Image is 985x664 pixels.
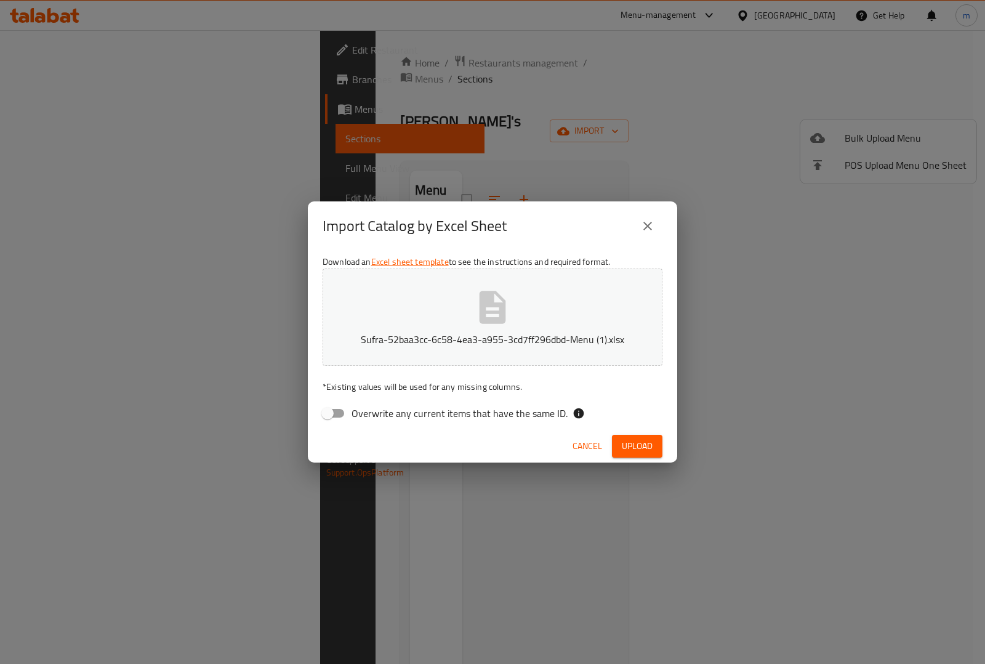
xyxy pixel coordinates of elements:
div: Download an to see the instructions and required format. [308,251,677,429]
p: Sufra-52baa3cc-6c58-4ea3-a955-3cd7ff296dbd-Menu (1).xlsx [342,332,643,347]
p: Existing values will be used for any missing columns. [323,381,662,393]
h2: Import Catalog by Excel Sheet [323,216,507,236]
a: Excel sheet template [371,254,449,270]
button: Upload [612,435,662,458]
span: Upload [622,439,653,454]
button: Cancel [568,435,607,458]
span: Overwrite any current items that have the same ID. [352,406,568,421]
button: close [633,211,662,241]
span: Cancel [573,439,602,454]
svg: If the overwrite option isn't selected, then the items that match an existing ID will be ignored ... [573,407,585,419]
button: Sufra-52baa3cc-6c58-4ea3-a955-3cd7ff296dbd-Menu (1).xlsx [323,269,662,366]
